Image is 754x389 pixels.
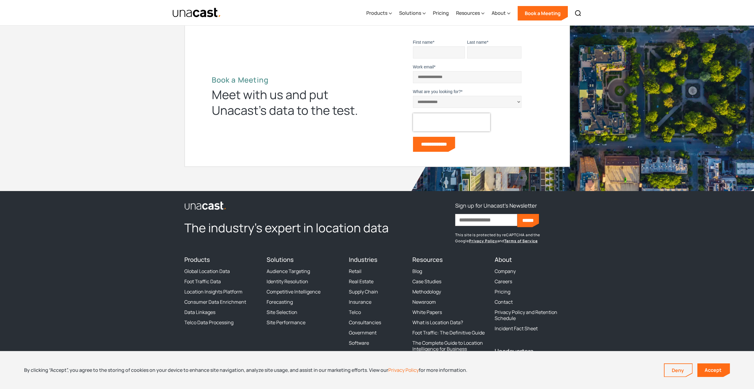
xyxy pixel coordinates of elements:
[412,309,442,315] a: White Papers
[184,201,405,210] a: link to the homepage
[349,268,361,274] a: Retail
[349,330,377,336] a: Government
[412,289,441,295] a: Methodology
[467,40,487,45] span: Last name
[349,319,381,325] a: Consultancies
[697,363,730,377] a: Accept
[172,8,221,18] a: home
[495,309,570,321] a: Privacy Policy and Retention Schedule
[504,238,537,243] a: Terms of Service
[172,8,221,18] img: Unacast text logo
[366,1,392,26] div: Products
[492,9,506,17] div: About
[184,278,221,284] a: Foot Traffic Data
[267,299,293,305] a: Forecasting
[184,256,210,264] a: Products
[495,348,570,355] h4: Headquarters
[412,278,441,284] a: Case Studies
[455,232,570,244] p: This site is protected by reCAPTCHA and the Google and
[574,10,582,17] img: Search icon
[184,299,246,305] a: Consumer Data Enrichment
[412,330,485,336] a: Foot Traffic: The Definitive Guide
[495,278,512,284] a: Careers
[433,1,449,26] a: Pricing
[518,6,568,20] a: Book a Meeting
[184,309,215,315] a: Data Linkages
[349,309,361,315] a: Telco
[492,1,510,26] div: About
[212,75,368,84] h2: Book a Meeting
[184,268,230,274] a: Global Location Data
[366,9,387,17] div: Products
[412,256,487,263] h4: Resources
[184,319,233,325] a: Telco Data Processing
[495,289,510,295] a: Pricing
[24,367,467,373] div: By clicking “Accept”, you agree to the storing of cookies on your device to enhance site navigati...
[349,340,369,346] a: Software
[388,367,419,373] a: Privacy Policy
[349,289,378,295] a: Supply Chain
[184,220,405,236] h2: The industry’s expert in location data
[412,340,487,352] a: The Complete Guide to Location Intelligence for Business
[267,268,310,274] a: Audience Targeting
[412,299,436,305] a: Newsroom
[413,40,433,45] span: First name
[349,299,371,305] a: Insurance
[495,299,513,305] a: Contact
[495,268,516,274] a: Company
[413,113,490,131] iframe: reCAPTCHA
[267,256,294,264] a: Solutions
[399,9,421,17] div: Solutions
[212,87,368,118] div: Meet with us and put Unacast’s data to the test.
[495,325,538,331] a: Incident Fact Sheet
[495,256,570,263] h4: About
[469,238,497,243] a: Privacy Policy
[399,1,426,26] div: Solutions
[267,278,308,284] a: Identity Resolution
[184,201,227,210] img: Unacast logo
[455,201,537,210] h3: Sign up for Unacast's Newsletter
[456,9,480,17] div: Resources
[184,289,242,295] a: Location Insights Platform
[412,319,463,325] a: What is Location Data?
[413,64,434,69] span: Work email
[349,256,405,263] h4: Industries
[267,289,321,295] a: Competitive Intelligence
[665,364,692,377] a: Deny
[413,89,461,94] span: What are you looking for?
[267,319,305,325] a: Site Performance
[267,309,297,315] a: Site Selection
[349,278,374,284] a: Real Estate
[456,1,484,26] div: Resources
[412,268,422,274] a: Blog
[349,350,388,356] a: Adtech & Martech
